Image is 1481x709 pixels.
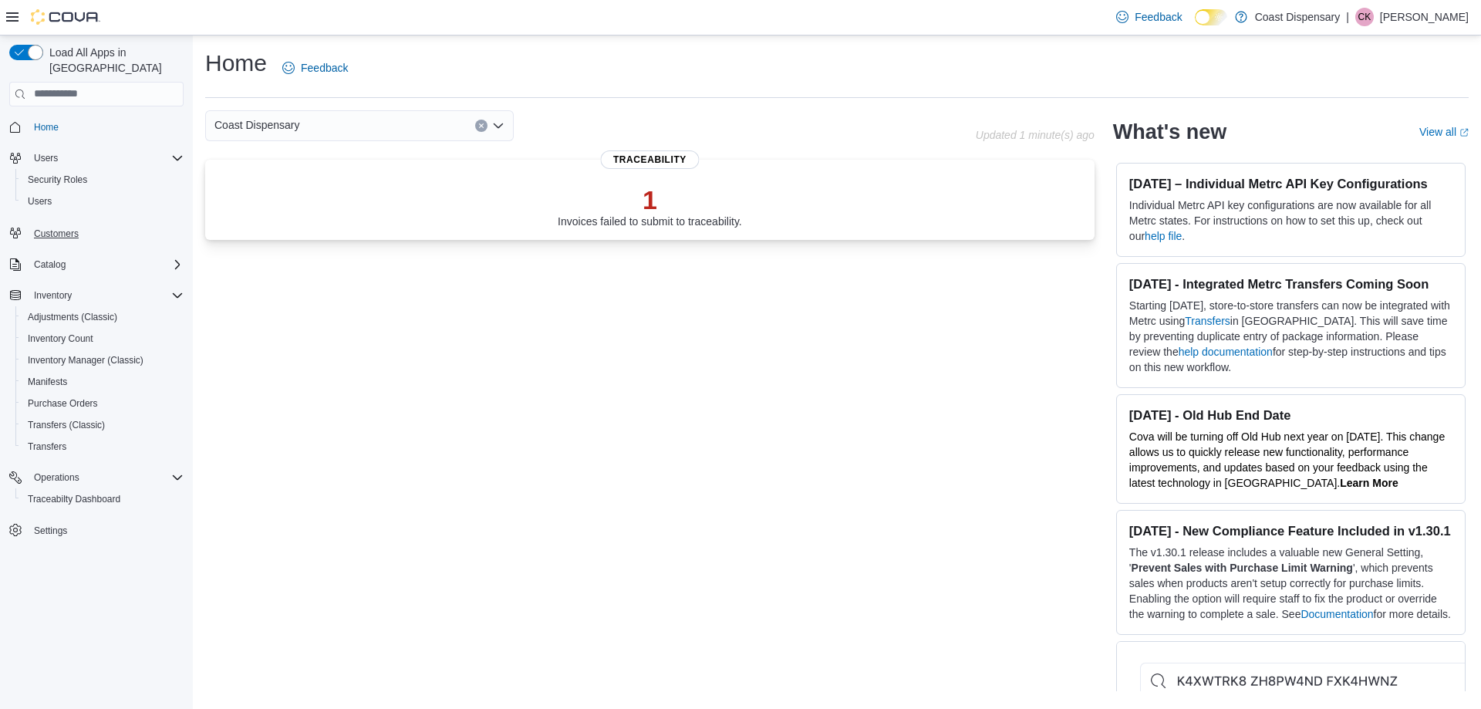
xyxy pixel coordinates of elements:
[301,60,348,76] span: Feedback
[3,467,190,488] button: Operations
[1185,315,1230,327] a: Transfers
[28,255,184,274] span: Catalog
[205,48,267,79] h1: Home
[15,191,190,212] button: Users
[28,255,72,274] button: Catalog
[28,149,64,167] button: Users
[15,169,190,191] button: Security Roles
[22,490,184,508] span: Traceabilty Dashboard
[34,258,66,271] span: Catalog
[1132,562,1353,574] strong: Prevent Sales with Purchase Limit Warning
[9,110,184,582] nav: Complex example
[15,328,190,349] button: Inventory Count
[28,468,86,487] button: Operations
[1129,198,1452,244] p: Individual Metrc API key configurations are now available for all Metrc states. For instructions ...
[1301,608,1373,620] a: Documentation
[28,225,85,243] a: Customers
[15,414,190,436] button: Transfers (Classic)
[28,397,98,410] span: Purchase Orders
[1179,346,1273,358] a: help documentation
[15,488,190,510] button: Traceabilty Dashboard
[22,329,184,348] span: Inventory Count
[1355,8,1374,26] div: Charles Keenum
[475,120,487,132] button: Clear input
[22,308,123,326] a: Adjustments (Classic)
[1346,8,1349,26] p: |
[22,373,184,391] span: Manifests
[34,228,79,240] span: Customers
[1113,120,1226,144] h2: What's new
[976,129,1095,141] p: Updated 1 minute(s) ago
[34,152,58,164] span: Users
[28,521,184,540] span: Settings
[15,371,190,393] button: Manifests
[22,351,184,370] span: Inventory Manager (Classic)
[28,118,65,137] a: Home
[28,522,73,540] a: Settings
[1145,230,1182,242] a: help file
[15,349,190,371] button: Inventory Manager (Classic)
[214,116,300,134] span: Coast Dispensary
[601,150,699,169] span: Traceability
[22,192,58,211] a: Users
[1195,25,1196,26] span: Dark Mode
[1129,407,1452,423] h3: [DATE] - Old Hub End Date
[22,373,73,391] a: Manifests
[1340,477,1398,489] a: Learn More
[15,306,190,328] button: Adjustments (Classic)
[3,285,190,306] button: Inventory
[1129,430,1445,489] span: Cova will be turning off Old Hub next year on [DATE]. This change allows us to quickly release ne...
[28,311,117,323] span: Adjustments (Classic)
[22,416,184,434] span: Transfers (Classic)
[28,286,78,305] button: Inventory
[3,519,190,542] button: Settings
[43,45,184,76] span: Load All Apps in [GEOGRAPHIC_DATA]
[28,354,143,366] span: Inventory Manager (Classic)
[492,120,504,132] button: Open list of options
[558,184,742,228] div: Invoices failed to submit to traceability.
[3,116,190,138] button: Home
[1129,276,1452,292] h3: [DATE] - Integrated Metrc Transfers Coming Soon
[1358,8,1371,26] span: CK
[1255,8,1341,26] p: Coast Dispensary
[22,416,111,434] a: Transfers (Classic)
[28,468,184,487] span: Operations
[22,394,184,413] span: Purchase Orders
[1129,176,1452,191] h3: [DATE] – Individual Metrc API Key Configurations
[15,393,190,414] button: Purchase Orders
[22,170,184,189] span: Security Roles
[28,493,120,505] span: Traceabilty Dashboard
[22,437,73,456] a: Transfers
[3,221,190,244] button: Customers
[1129,298,1452,375] p: Starting [DATE], store-to-store transfers can now be integrated with Metrc using in [GEOGRAPHIC_D...
[28,441,66,453] span: Transfers
[1195,9,1227,25] input: Dark Mode
[28,286,184,305] span: Inventory
[558,184,742,215] p: 1
[34,289,72,302] span: Inventory
[3,254,190,275] button: Catalog
[28,174,87,186] span: Security Roles
[31,9,100,25] img: Cova
[28,149,184,167] span: Users
[28,419,105,431] span: Transfers (Classic)
[34,471,79,484] span: Operations
[28,333,93,345] span: Inventory Count
[34,525,67,537] span: Settings
[1135,9,1182,25] span: Feedback
[1129,545,1452,622] p: The v1.30.1 release includes a valuable new General Setting, ' ', which prevents sales when produ...
[22,490,127,508] a: Traceabilty Dashboard
[1129,523,1452,539] h3: [DATE] - New Compliance Feature Included in v1.30.1
[1419,126,1469,138] a: View allExternal link
[22,437,184,456] span: Transfers
[276,52,354,83] a: Feedback
[28,376,67,388] span: Manifests
[15,436,190,457] button: Transfers
[1459,128,1469,137] svg: External link
[28,117,184,137] span: Home
[22,329,100,348] a: Inventory Count
[1110,2,1188,32] a: Feedback
[22,394,104,413] a: Purchase Orders
[1380,8,1469,26] p: [PERSON_NAME]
